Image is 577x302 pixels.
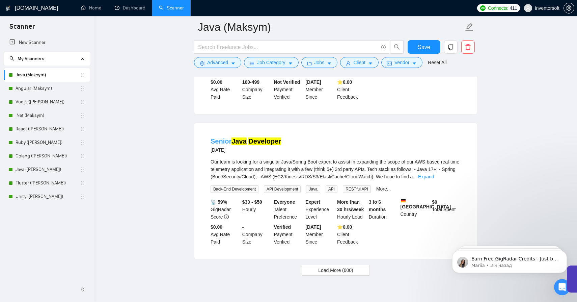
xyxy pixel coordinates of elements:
[16,109,80,122] a: .Net (Maksym)
[250,61,254,66] span: bars
[4,36,90,49] li: New Scanner
[209,78,241,101] div: Avg Rate Paid
[211,224,222,230] b: $0.00
[305,224,321,230] b: [DATE]
[368,61,373,66] span: caret-down
[159,5,184,11] a: searchScanner
[16,68,80,82] a: Java (Maksym)
[302,265,370,276] button: Load More (600)
[461,40,475,54] button: delete
[115,5,145,11] a: dashboardDashboard
[367,198,399,221] div: Duration
[510,4,517,12] span: 411
[16,122,80,136] a: React ([PERSON_NAME])
[444,44,457,50] span: copy
[80,153,85,159] span: holder
[381,45,386,49] span: info-circle
[336,78,367,101] div: Client Feedback
[390,40,404,54] button: search
[257,59,285,66] span: Job Category
[337,199,364,212] b: More than 30 hrs/week
[6,3,10,14] img: logo
[80,286,87,293] span: double-left
[327,61,332,66] span: caret-down
[4,136,90,149] li: Ruby (Julia)
[305,199,320,205] b: Expert
[209,223,241,246] div: Avg Rate Paid
[273,198,304,221] div: Talent Preference
[408,40,440,54] button: Save
[242,199,262,205] b: $30 - $50
[4,95,90,109] li: Vue.js (Julia)
[314,59,325,66] span: Jobs
[274,224,291,230] b: Verified
[428,59,446,66] a: Reset All
[318,267,353,274] span: Load More (600)
[274,79,300,85] b: Not Verified
[488,4,508,12] span: Connects:
[288,61,293,66] span: caret-down
[480,5,486,11] img: upwork-logo.png
[248,137,281,145] mark: Developer
[242,79,259,85] b: 100-499
[16,149,80,163] a: Golang ([PERSON_NAME])
[9,36,85,49] a: New Scanner
[18,56,44,61] span: My Scanners
[231,61,236,66] span: caret-down
[554,279,570,295] iframe: Intercom live chat
[444,40,458,54] button: copy
[381,57,422,68] button: idcardVendorcaret-down
[80,86,85,91] span: holder
[390,44,403,50] span: search
[465,23,474,31] span: edit
[336,198,367,221] div: Hourly Load
[336,223,367,246] div: Client Feedback
[231,137,247,145] mark: Java
[16,95,80,109] a: Vue.js ([PERSON_NAME])
[353,59,365,66] span: Client
[4,122,90,136] li: React (Diana)
[274,199,295,205] b: Everyone
[16,82,80,95] a: Angular (Maksym)
[211,199,227,205] b: 📡 59%
[418,43,430,51] span: Save
[4,82,90,95] li: Angular (Maksym)
[80,99,85,105] span: holder
[207,59,228,66] span: Advanced
[211,146,281,154] div: [DATE]
[209,198,241,221] div: GigRadar Score
[9,56,44,61] span: My Scanners
[16,163,80,176] a: Java ([PERSON_NAME])
[211,158,461,180] div: Our team is looking for a singular Java/Spring Boot expert to assist in expanding the scope of ou...
[346,61,351,66] span: user
[80,72,85,78] span: holder
[337,79,352,85] b: ⭐️ 0.00
[306,185,320,193] span: Java
[81,5,101,11] a: homeHome
[224,215,229,219] span: info-circle
[340,57,379,68] button: userClientcaret-down
[4,22,40,36] span: Scanner
[432,199,437,205] b: $ 0
[526,6,530,10] span: user
[194,57,241,68] button: settingAdvancedcaret-down
[442,236,577,284] iframe: Intercom notifications сообщение
[343,185,371,193] span: RESTful API
[369,199,386,212] b: 3 to 6 months
[211,159,459,179] span: Our team is looking for a singular Java/Spring Boot expert to assist in expanding the scope of ou...
[16,190,80,203] a: Unity ([PERSON_NAME])
[304,78,336,101] div: Member Since
[241,78,273,101] div: Company Size
[564,5,574,11] span: setting
[394,59,409,66] span: Vendor
[264,185,301,193] span: API Development
[80,167,85,172] span: holder
[16,176,80,190] a: Flutter ([PERSON_NAME])
[211,137,281,145] a: SeniorJava Developer
[273,223,304,246] div: Payment Verified
[241,198,273,221] div: Hourly
[198,19,464,35] input: Scanner name...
